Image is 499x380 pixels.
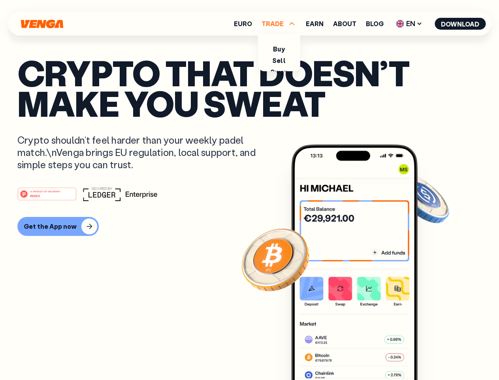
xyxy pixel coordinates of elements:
a: Get the App now [17,217,482,236]
a: Sell [272,56,286,65]
p: Crypto that doesn’t make you sweat [17,57,482,118]
svg: Home [20,19,64,28]
span: TRADE [262,19,296,28]
a: Blog [366,21,384,27]
p: Crypto shouldn’t feel harder than your weekly padel match.\nVenga brings EU regulation, local sup... [17,134,267,171]
img: Bitcoin [240,224,311,295]
a: Swap [270,68,288,76]
span: TRADE [262,21,284,27]
tspan: Web3 [30,193,40,198]
a: About [333,21,356,27]
span: EN [393,17,425,30]
button: Get the App now [17,217,99,236]
img: USDC coin [394,170,451,227]
a: Earn [306,21,324,27]
tspan: #1 PRODUCT OF THE MONTH [30,190,60,192]
button: Download [435,18,486,30]
a: Buy [273,45,284,53]
a: Euro [234,21,252,27]
div: Get the App now [24,222,77,230]
a: #1 PRODUCT OF THE MONTHWeb3 [17,192,77,202]
img: flag-uk [396,20,404,28]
